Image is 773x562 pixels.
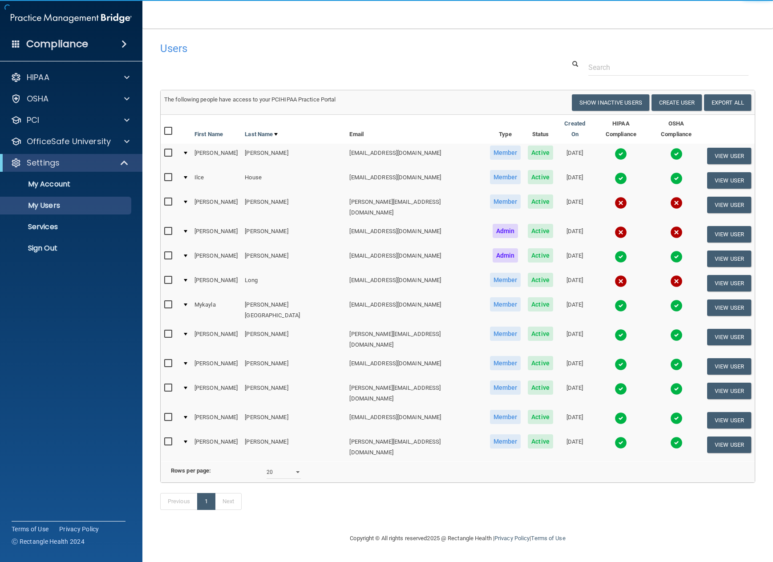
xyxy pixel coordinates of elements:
td: [PERSON_NAME] [241,222,346,247]
img: cross.ca9f0e7f.svg [670,226,683,239]
span: Active [528,224,553,238]
a: Export All [704,94,751,111]
a: Privacy Policy [59,525,99,534]
td: [DATE] [557,354,593,379]
td: [PERSON_NAME] [241,433,346,461]
button: View User [707,172,751,189]
button: Create User [652,94,702,111]
td: [PERSON_NAME] [191,247,241,271]
a: Previous [160,493,198,510]
a: Settings [11,158,129,168]
a: Next [215,493,242,510]
td: [PERSON_NAME] [241,379,346,408]
img: tick.e7d51cea.svg [615,172,627,185]
span: Active [528,434,553,449]
button: View User [707,358,751,375]
span: Member [490,380,521,395]
span: Active [528,170,553,184]
th: Type [486,115,525,144]
span: Ⓒ Rectangle Health 2024 [12,537,85,546]
span: Active [528,273,553,287]
span: Admin [493,224,518,238]
span: Member [490,297,521,311]
p: Sign Out [6,244,127,253]
td: [DATE] [557,379,593,408]
th: Email [346,115,486,144]
img: cross.ca9f0e7f.svg [615,275,627,287]
button: View User [707,329,751,345]
span: Active [528,297,553,311]
td: [EMAIL_ADDRESS][DOMAIN_NAME] [346,271,486,295]
span: Member [490,434,521,449]
a: Privacy Policy [494,535,530,542]
p: OSHA [27,93,49,104]
img: cross.ca9f0e7f.svg [615,197,627,209]
span: Active [528,356,553,370]
img: tick.e7d51cea.svg [615,358,627,371]
img: cross.ca9f0e7f.svg [670,197,683,209]
td: [PERSON_NAME] [191,354,241,379]
th: HIPAA Compliance [593,115,649,144]
td: House [241,168,346,193]
td: Ilce [191,168,241,193]
img: tick.e7d51cea.svg [670,172,683,185]
button: View User [707,383,751,399]
td: [EMAIL_ADDRESS][DOMAIN_NAME] [346,144,486,168]
td: [DATE] [557,222,593,247]
img: cross.ca9f0e7f.svg [615,226,627,239]
span: Member [490,356,521,370]
button: View User [707,197,751,213]
p: Services [6,222,127,231]
img: tick.e7d51cea.svg [670,412,683,425]
img: tick.e7d51cea.svg [670,251,683,263]
td: [PERSON_NAME] [191,433,241,461]
a: Created On [560,118,590,140]
td: [DATE] [557,433,593,461]
td: [PERSON_NAME] [191,271,241,295]
td: [PERSON_NAME][EMAIL_ADDRESS][DOMAIN_NAME] [346,379,486,408]
p: My Users [6,201,127,210]
td: [PERSON_NAME] [191,222,241,247]
a: OSHA [11,93,130,104]
span: The following people have access to your PCIHIPAA Practice Portal [164,96,336,103]
td: [EMAIL_ADDRESS][DOMAIN_NAME] [346,354,486,379]
p: My Account [6,180,127,189]
span: Member [490,146,521,160]
td: Mykayla [191,295,241,325]
td: [EMAIL_ADDRESS][DOMAIN_NAME] [346,295,486,325]
a: Terms of Use [531,535,565,542]
p: PCI [27,115,39,125]
td: [PERSON_NAME][EMAIL_ADDRESS][DOMAIN_NAME] [346,325,486,354]
img: tick.e7d51cea.svg [615,383,627,395]
span: Active [528,410,553,424]
a: PCI [11,115,130,125]
td: [DATE] [557,144,593,168]
td: [DATE] [557,168,593,193]
td: [DATE] [557,325,593,354]
td: [PERSON_NAME] [191,408,241,433]
span: Active [528,146,553,160]
td: [PERSON_NAME][GEOGRAPHIC_DATA] [241,295,346,325]
img: tick.e7d51cea.svg [615,299,627,312]
div: Copyright © All rights reserved 2025 @ Rectangle Health | | [295,524,620,553]
td: [PERSON_NAME] [241,408,346,433]
img: tick.e7d51cea.svg [670,383,683,395]
span: Member [490,170,521,184]
button: Show Inactive Users [572,94,649,111]
td: [DATE] [557,271,593,295]
a: OfficeSafe University [11,136,130,147]
td: [PERSON_NAME] [241,325,346,354]
h4: Compliance [26,38,88,50]
a: HIPAA [11,72,130,83]
td: [PERSON_NAME] [241,247,346,271]
td: [DATE] [557,295,593,325]
h4: Users [160,43,502,54]
button: View User [707,437,751,453]
span: Active [528,248,553,263]
input: Search [588,59,749,76]
p: Settings [27,158,60,168]
span: Active [528,194,553,209]
span: Admin [493,248,518,263]
a: Last Name [245,129,278,140]
span: Active [528,327,553,341]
